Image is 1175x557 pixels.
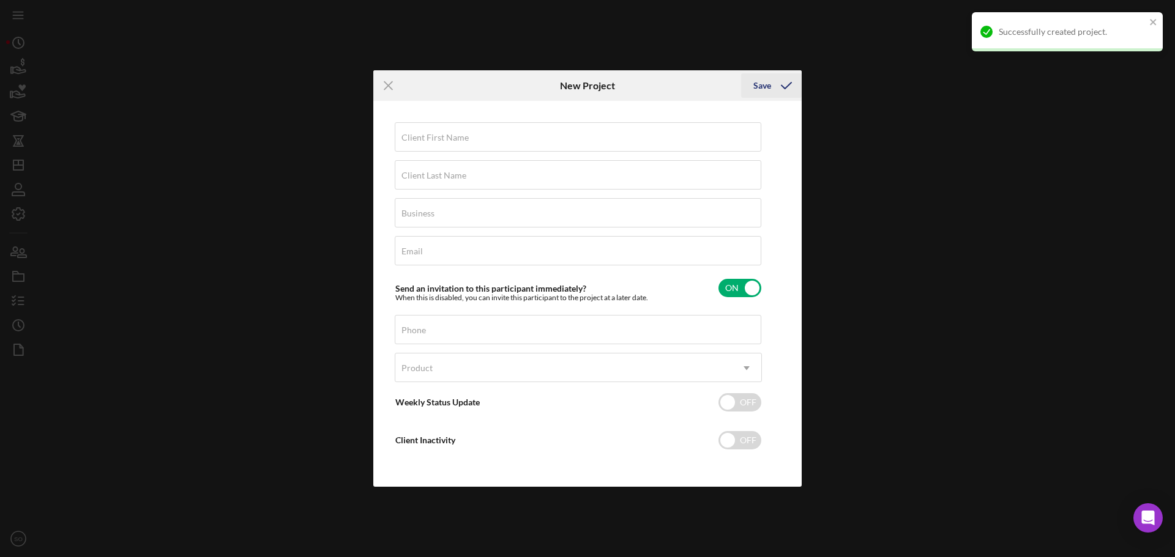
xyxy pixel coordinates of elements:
h6: New Project [560,80,615,91]
div: Product [401,363,433,373]
label: Phone [401,325,426,335]
div: Open Intercom Messenger [1133,503,1163,533]
label: Email [401,246,423,256]
button: Save [741,73,802,98]
label: Client Last Name [401,171,466,180]
label: Client First Name [401,133,469,142]
label: Client Inactivity [395,435,455,445]
button: close [1149,17,1158,29]
div: Successfully created project. [999,27,1146,37]
label: Weekly Status Update [395,397,480,407]
div: Save [753,73,771,98]
label: Send an invitation to this participant immediately? [395,283,586,293]
label: Business [401,208,435,218]
div: When this is disabled, you can invite this participant to the project at a later date. [395,293,648,302]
